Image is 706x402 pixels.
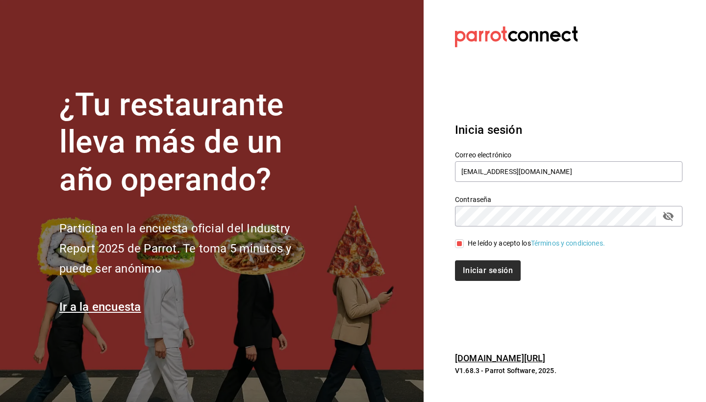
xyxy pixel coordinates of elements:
a: Términos y condiciones. [531,239,605,247]
h2: Participa en la encuesta oficial del Industry Report 2025 de Parrot. Te toma 5 minutos y puede se... [59,219,324,278]
label: Correo electrónico [455,151,682,158]
a: Ir a la encuesta [59,300,141,314]
h1: ¿Tu restaurante lleva más de un año operando? [59,86,324,199]
a: [DOMAIN_NAME][URL] [455,353,545,363]
input: Ingresa tu correo electrónico [455,161,682,182]
p: V1.68.3 - Parrot Software, 2025. [455,366,682,376]
div: He leído y acepto los [468,238,605,249]
h3: Inicia sesión [455,121,682,139]
button: Iniciar sesión [455,260,521,281]
label: Contraseña [455,196,682,202]
button: passwordField [660,208,677,225]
